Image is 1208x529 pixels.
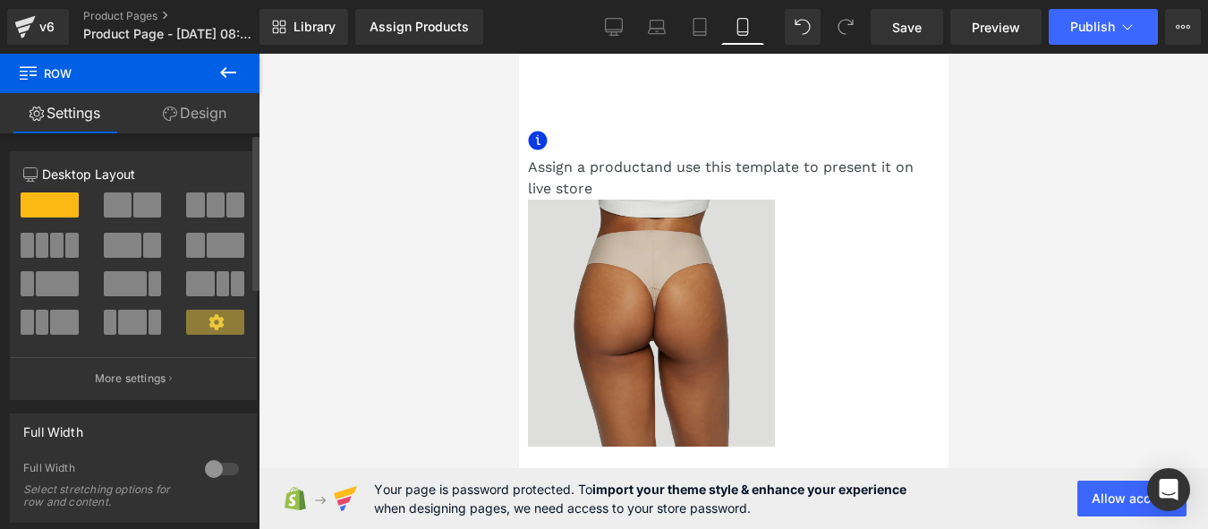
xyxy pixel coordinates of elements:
span: Publish [1070,20,1115,34]
img: Tanga invisible sin costuras [11,414,100,504]
span: and use this template to present it on live store [9,105,395,143]
a: Desktop [592,9,635,45]
a: New Library [259,9,348,45]
a: Design [130,93,259,133]
span: Your page is password protected. To when designing pages, we need access to your store password. [374,480,906,517]
span: Save [892,18,922,37]
button: Undo [785,9,821,45]
button: Publish [1049,9,1158,45]
span: Preview [972,18,1020,37]
div: Assign Products [370,20,469,34]
a: Tanga invisible sin costuras [306,414,401,509]
img: Tanga invisible sin costuras [9,146,256,393]
img: Tanga invisible sin costuras [208,414,297,504]
a: Product Pages [83,9,289,23]
button: Redo [828,9,863,45]
a: Preview [950,9,1042,45]
button: More settings [11,357,256,399]
div: Select stretching options for row and content. [23,483,184,508]
div: Full Width [23,461,187,480]
img: Tanga invisible sin costuras [109,414,199,504]
a: Laptop [635,9,678,45]
p: More settings [95,371,166,387]
span: Assign a product [9,105,127,122]
button: Allow access [1077,481,1187,516]
strong: import your theme style & enhance your experience [592,482,906,497]
div: Full Width [23,414,83,439]
img: Tanga invisible sin costuras [306,414,396,504]
a: Mobile [721,9,764,45]
a: Tanga invisible sin costuras [11,414,106,509]
span: Library [293,19,336,35]
div: v6 [36,15,58,38]
button: More [1165,9,1201,45]
span: Product Page - [DATE] 08:31:19 [83,27,255,41]
a: Tablet [678,9,721,45]
p: Desktop Layout [23,165,243,183]
a: v6 [7,9,69,45]
a: Tanga invisible sin costuras [109,414,204,509]
div: Open Intercom Messenger [1147,468,1190,511]
span: Row [18,54,197,93]
a: Tanga invisible sin costuras [208,414,302,509]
